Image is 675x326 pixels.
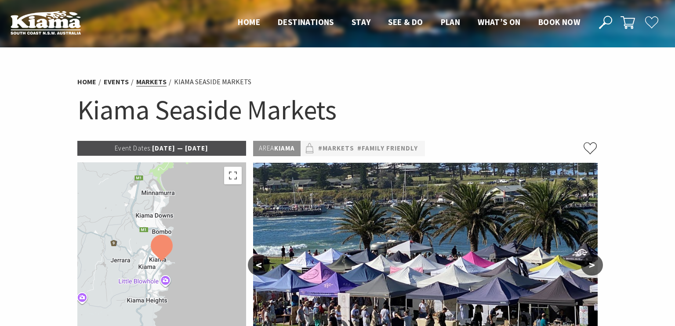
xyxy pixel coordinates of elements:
span: See & Do [388,17,423,27]
a: Markets [136,77,167,86]
span: Stay [352,17,371,27]
span: Plan [441,17,461,27]
span: Home [238,17,260,27]
img: Kiama Logo [11,11,81,35]
p: [DATE] — [DATE] [77,141,246,156]
span: Destinations [278,17,334,27]
a: #Family Friendly [357,143,418,154]
nav: Main Menu [229,15,589,30]
button: < [248,254,270,276]
h1: Kiama Seaside Markets [77,92,598,128]
span: What’s On [478,17,521,27]
button: > [581,254,603,276]
li: Kiama Seaside Markets [174,76,251,88]
p: Kiama [253,141,301,156]
a: Home [77,77,96,86]
span: Book now [538,17,580,27]
button: Toggle fullscreen view [224,167,242,184]
a: #Markets [318,143,354,154]
span: Event Dates: [115,144,152,152]
a: Events [104,77,129,86]
span: Area [259,144,274,152]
